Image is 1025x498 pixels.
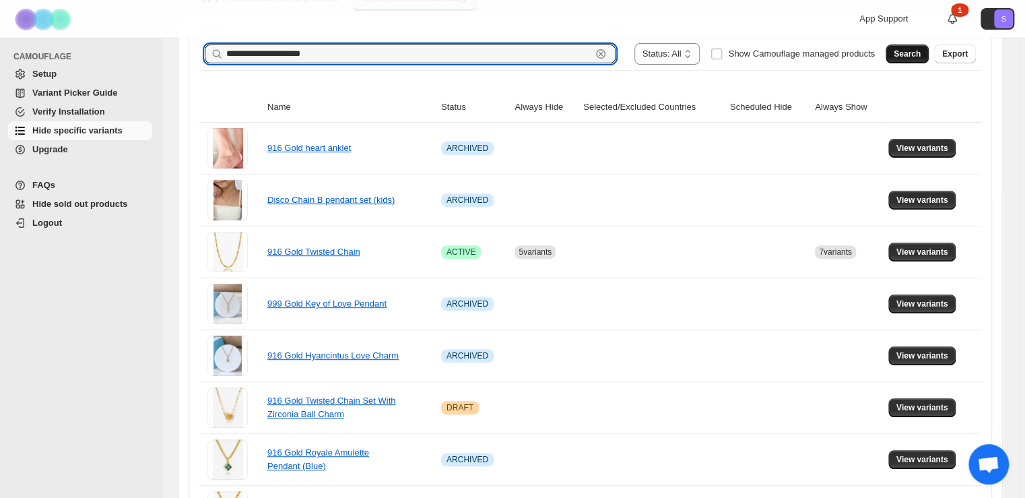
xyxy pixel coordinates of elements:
[728,49,875,59] span: Show Camouflage managed products
[437,92,511,123] th: Status
[888,243,956,261] button: View variants
[594,47,607,61] button: Clear
[942,49,968,59] span: Export
[981,8,1014,30] button: Avatar with initials S
[8,102,152,121] a: Verify Installation
[1001,15,1005,23] text: S
[896,454,948,465] span: View variants
[447,143,488,154] span: ARCHIVED
[447,247,475,257] span: ACTIVE
[819,247,852,257] span: 7 variants
[894,49,921,59] span: Search
[267,299,387,309] a: 999 Gold Key of Love Pendant
[267,195,395,205] a: Disco Chain B pendant set (kids)
[811,92,884,123] th: Always Show
[859,13,908,24] span: App Support
[8,176,152,195] a: FAQs
[263,92,437,123] th: Name
[32,218,62,228] span: Logout
[447,195,488,206] span: ARCHIVED
[267,350,399,361] a: 916 Gold Hyancintus Love Charm
[8,121,152,140] a: Hide specific variants
[510,92,579,123] th: Always Hide
[447,350,488,361] span: ARCHIVED
[32,106,105,117] span: Verify Installation
[968,444,1009,485] a: Open chat
[726,92,811,123] th: Scheduled Hide
[32,88,117,98] span: Variant Picker Guide
[934,44,976,63] button: Export
[886,44,929,63] button: Search
[32,125,123,135] span: Hide specific variants
[888,294,956,313] button: View variants
[11,1,78,38] img: Camouflage
[896,143,948,154] span: View variants
[579,92,726,123] th: Selected/Excluded Countries
[896,350,948,361] span: View variants
[519,247,552,257] span: 5 variants
[8,140,152,159] a: Upgrade
[32,69,57,79] span: Setup
[267,396,396,419] a: 916 Gold Twisted Chain Set With Zirconia Ball Charm
[994,9,1013,28] span: Avatar with initials S
[888,139,956,158] button: View variants
[888,398,956,417] button: View variants
[447,454,488,465] span: ARCHIVED
[267,447,369,471] a: 916 Gold Royale Amulette Pendant (Blue)
[8,84,152,102] a: Variant Picker Guide
[32,199,128,209] span: Hide sold out products
[896,402,948,413] span: View variants
[888,346,956,365] button: View variants
[951,3,968,17] div: 1
[888,191,956,210] button: View variants
[896,195,948,206] span: View variants
[896,299,948,309] span: View variants
[888,450,956,469] button: View variants
[32,144,68,154] span: Upgrade
[267,247,360,257] a: 916 Gold Twisted Chain
[32,180,55,190] span: FAQs
[447,299,488,309] span: ARCHIVED
[267,143,351,153] a: 916 Gold heart anklet
[13,51,155,62] span: CAMOUFLAGE
[946,12,959,26] a: 1
[896,247,948,257] span: View variants
[8,195,152,214] a: Hide sold out products
[447,402,473,413] span: DRAFT
[8,214,152,232] a: Logout
[8,65,152,84] a: Setup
